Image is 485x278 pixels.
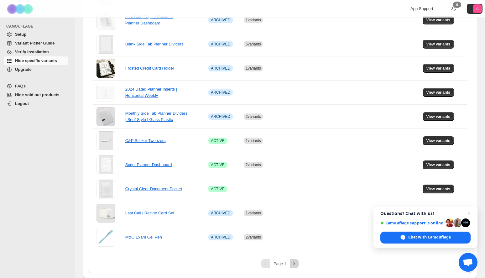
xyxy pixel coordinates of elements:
div: 0 [453,2,461,8]
nav: Pagination [93,259,467,268]
span: ARCHIVED [211,211,230,216]
a: Script Planner Dashboard [125,162,172,167]
a: Verify Installation [4,48,68,56]
span: ARCHIVED [211,235,230,240]
span: Variant Picker Guide [15,41,55,45]
span: 2 variants [246,163,261,167]
span: Hide sold out products [15,92,60,97]
a: Logout [4,99,68,108]
span: Verify Installation [15,50,49,54]
a: 2024 Dated Planner Inserts | Horizontal Weekly [125,87,177,98]
span: View variants [426,186,451,191]
span: Questions? Chat with us! [380,211,471,216]
span: Close chat [465,210,473,217]
span: Camouflage support is online [380,221,443,225]
a: 0 [451,6,457,12]
button: View variants [423,160,454,169]
span: Hide specific variants [15,58,57,63]
span: ACTIVE [211,162,224,167]
span: 1 variants [246,139,261,143]
span: Setup [15,32,26,37]
a: Last Call | Recipe Card Set [125,211,175,215]
a: Hide specific variants [4,56,68,65]
button: View variants [423,112,454,121]
span: CAMOUFLAGE [6,24,71,29]
a: Variant Picker Guide [4,39,68,48]
span: ARCHIVED [211,18,230,23]
text: C [476,7,479,11]
span: View variants [426,162,451,167]
a: Frosted Credit Card Holder [125,66,174,71]
span: ACTIVE [211,186,224,191]
div: Open chat [459,253,477,272]
span: 2 variants [246,235,261,239]
span: ARCHIVED [211,114,230,119]
button: Next [290,259,299,268]
span: Logout [15,101,29,106]
img: 2024 Dated Planner Inserts | Horizontal Weekly [96,83,115,102]
img: Last Call | Recipe Card Set [96,204,115,223]
span: View variants [426,114,451,119]
span: 1 variants [246,211,261,215]
span: View variants [426,42,451,47]
button: View variants [423,88,454,97]
button: View variants [423,64,454,73]
a: Blank Side Tab Planner Dividers [125,42,183,46]
span: View variants [426,90,451,95]
a: Hide sold out products [4,91,68,99]
a: M&G Exam Gel Pen [125,235,162,239]
button: View variants [423,185,454,193]
span: ARCHIVED [211,90,230,95]
button: View variants [423,136,454,145]
a: FAQs [4,82,68,91]
img: Frosted Credit Card Holder [96,59,115,78]
img: Monthly Side Tab Planner Dividers | Serif Style | Glass Plastic [96,107,115,126]
span: View variants [426,66,451,71]
a: Crystal Clear Document Pocket [125,186,182,191]
a: C&P Sticker Tweezers [125,138,166,143]
div: Chat with Camouflage [380,232,471,244]
a: Upgrade [4,65,68,74]
button: View variants [423,16,454,24]
span: ARCHIVED [211,66,230,71]
span: Upgrade [15,67,32,72]
button: Avatar with initials C [467,4,482,14]
a: Setup [4,30,68,39]
span: 1 variants [246,18,261,22]
span: 1 variants [246,66,261,71]
span: 2 variants [246,114,261,119]
span: Page 1 [274,261,286,266]
span: App Support [410,6,433,11]
span: ARCHIVED [211,42,230,47]
span: FAQs [15,84,26,88]
img: Camouflage [5,0,36,18]
span: ACTIVE [211,138,224,143]
span: Avatar with initials C [473,4,482,13]
img: M&G Exam Gel Pen [96,228,115,247]
a: Monthly Side Tab Planner Dividers | Serif Style | Glass Plastic [125,111,187,122]
span: View variants [426,18,451,23]
span: View variants [426,138,451,143]
button: View variants [423,40,454,49]
span: Chat with Camouflage [408,234,451,240]
span: 6 variants [246,42,261,46]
